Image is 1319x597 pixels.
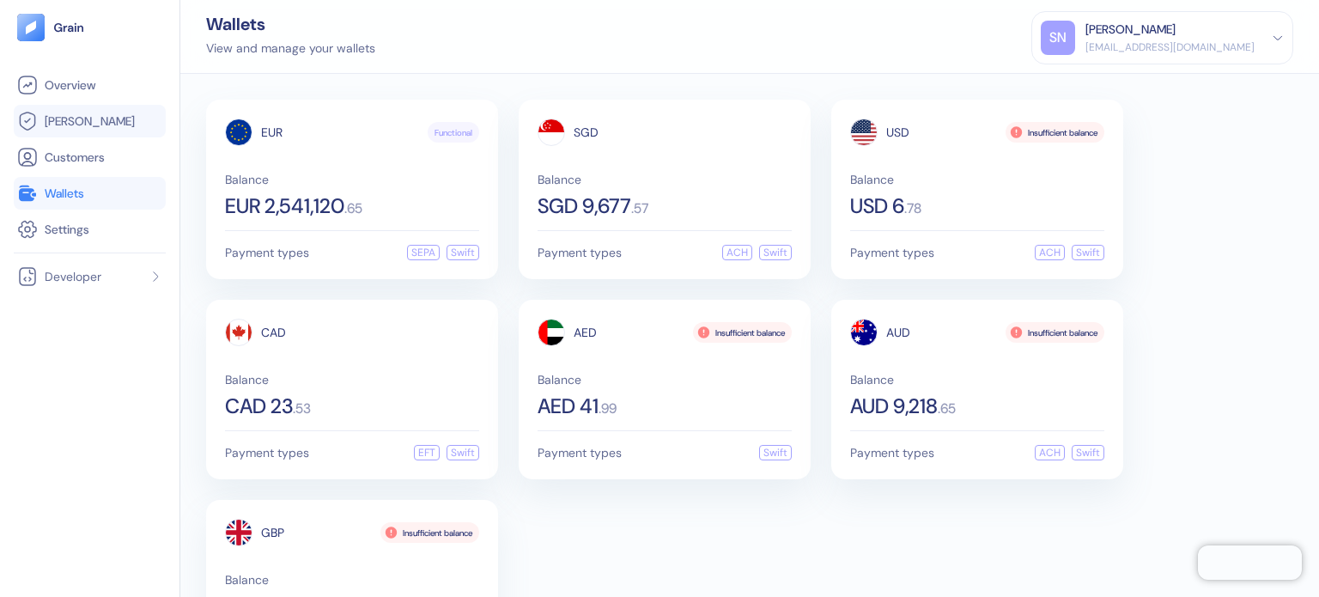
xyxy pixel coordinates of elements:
[722,245,752,260] div: ACH
[225,196,344,216] span: EUR 2,541,120
[538,447,622,459] span: Payment types
[904,202,921,216] span: . 78
[850,174,1104,186] span: Balance
[1035,245,1065,260] div: ACH
[850,447,934,459] span: Payment types
[1085,40,1255,55] div: [EMAIL_ADDRESS][DOMAIN_NAME]
[850,396,938,417] span: AUD 9,218
[574,326,597,338] span: AED
[225,374,479,386] span: Balance
[45,113,135,130] span: [PERSON_NAME]
[538,247,622,259] span: Payment types
[45,76,95,94] span: Overview
[293,402,311,416] span: . 53
[261,326,286,338] span: CAD
[45,149,105,166] span: Customers
[886,326,910,338] span: AUD
[1006,322,1104,343] div: Insufficient balance
[447,445,479,460] div: Swift
[1006,122,1104,143] div: Insufficient balance
[225,396,293,417] span: CAD 23
[538,396,599,417] span: AED 41
[574,126,599,138] span: SGD
[850,374,1104,386] span: Balance
[599,402,617,416] span: . 99
[45,268,101,285] span: Developer
[414,445,440,460] div: EFT
[225,447,309,459] span: Payment types
[1198,545,1302,580] iframe: Chatra live chat
[45,185,84,202] span: Wallets
[53,21,85,34] img: logo
[17,75,162,95] a: Overview
[850,247,934,259] span: Payment types
[261,126,283,138] span: EUR
[1072,445,1104,460] div: Swift
[1072,245,1104,260] div: Swift
[1035,445,1065,460] div: ACH
[1085,21,1176,39] div: [PERSON_NAME]
[380,522,479,543] div: Insufficient balance
[447,245,479,260] div: Swift
[225,574,479,586] span: Balance
[225,247,309,259] span: Payment types
[850,196,904,216] span: USD 6
[538,174,792,186] span: Balance
[538,374,792,386] span: Balance
[206,40,375,58] div: View and manage your wallets
[1041,21,1075,55] div: SN
[538,196,631,216] span: SGD 9,677
[759,245,792,260] div: Swift
[17,147,162,168] a: Customers
[17,14,45,41] img: logo-tablet-V2.svg
[17,219,162,240] a: Settings
[17,111,162,131] a: [PERSON_NAME]
[344,202,362,216] span: . 65
[225,174,479,186] span: Balance
[759,445,792,460] div: Swift
[45,221,89,238] span: Settings
[631,202,648,216] span: . 57
[938,402,956,416] span: . 65
[693,322,792,343] div: Insufficient balance
[886,126,909,138] span: USD
[17,183,162,204] a: Wallets
[261,527,284,539] span: GBP
[435,126,472,139] span: Functional
[407,245,440,260] div: SEPA
[206,15,375,33] div: Wallets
